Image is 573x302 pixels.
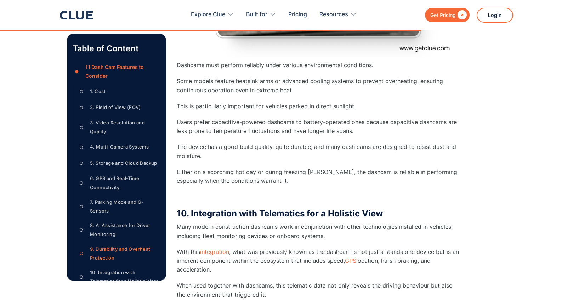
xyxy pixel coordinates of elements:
p: With this , what was previously known as the dashcam is not just a standalone device but is an in... [177,248,460,274]
div: 5. Storage and Cloud Backup [90,159,157,168]
a: ●11 Dash Cam Features to Consider [73,63,160,80]
div: 7. Parking Mode and G-Sensors [90,198,160,215]
div: Built for [246,4,276,26]
div: ○ [77,248,86,259]
div: ○ [77,201,86,212]
a: ○2. Field of View (FOV) [77,102,160,113]
div: Built for [246,4,267,26]
a: ○3. Video Resolution and Quality [77,118,160,136]
a: ○7. Parking Mode and G-Sensors [77,198,160,215]
a: ○1. Cost [77,86,160,97]
div: 6. GPS and Real-Time Connectivity [90,174,160,192]
div: 3. Video Resolution and Quality [90,118,160,136]
div: ● [73,66,81,77]
p: The device has a good build quality, quite durable, and many dash cams are designed to resist dus... [177,143,460,160]
a: GPS [345,257,356,264]
a: ○9. Durability and Overheat Protection [77,245,160,262]
div: ○ [77,178,86,188]
div: 1. Cost [90,87,106,96]
div: Resources [319,4,357,26]
p: Many modern construction dashcams work in conjunction with other technologies installed in vehicl... [177,222,460,240]
div: ○ [77,272,86,282]
div: 4. Multi-Camera Systems [90,143,149,151]
a: integration [200,248,229,255]
div: Explore Clue [191,4,225,26]
div: 8. AI Assistance for Driver Monitoring [90,221,160,239]
p: Users prefer capacitive-powered dashcams to battery-operated ones because capacitive dashcams are... [177,118,460,135]
h3: 10. Integration with Telematics for a Holistic View [177,208,460,219]
div: ○ [77,158,86,169]
a: ○5. Storage and Cloud Backup [77,158,160,169]
a: Login [477,8,513,23]
a: Pricing [288,4,307,26]
a: ○4. Multi-Camera Systems [77,142,160,152]
div: Get Pricing [430,11,456,19]
div: 11 Dash Cam Features to Consider [85,63,160,80]
div: ○ [77,225,86,236]
div: 10. Integration with Telematics for a Holistic View [90,268,160,286]
div: ○ [77,102,86,113]
div: 2. Field of View (FOV) [90,103,141,112]
p: Either on a scorching hot day or during freezing [PERSON_NAME], the dashcam is reliable in perfor... [177,168,460,185]
div: Explore Clue [191,4,234,26]
a: Get Pricing [425,8,470,22]
p: ‍ [177,192,460,201]
p: This is particularly important for vehicles parked in direct sunlight. [177,102,460,111]
div: ○ [77,86,86,97]
a: ○10. Integration with Telematics for a Holistic View [77,268,160,286]
a: ○6. GPS and Real-Time Connectivity [77,174,160,192]
div: Resources [319,4,348,26]
p: Table of Content [73,43,160,54]
div: ○ [77,122,86,133]
div:  [456,11,467,19]
div: ○ [77,142,86,152]
div: 9. Durability and Overheat Protection [90,245,160,262]
p: Some models feature heatsink arms or advanced cooling systems to prevent overheating, ensuring co... [177,77,460,94]
p: Dashcams must perform reliably under various environmental conditions. [177,61,460,70]
p: When used together with dashcams, this telematic data not only reveals the driving behaviour but ... [177,281,460,299]
a: ○8. AI Assistance for Driver Monitoring [77,221,160,239]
